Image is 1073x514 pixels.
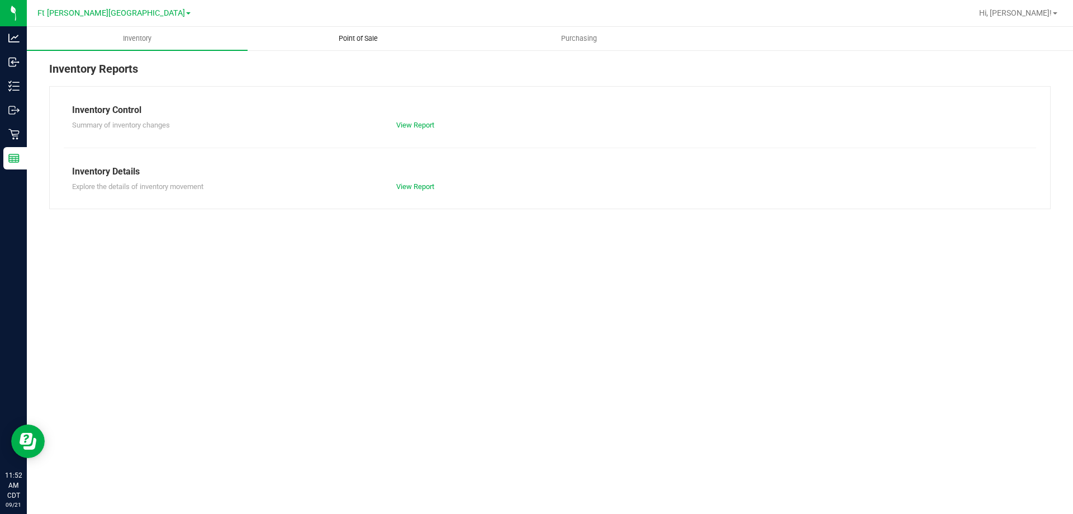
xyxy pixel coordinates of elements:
p: 09/21 [5,501,22,509]
inline-svg: Outbound [8,105,20,116]
inline-svg: Inbound [8,56,20,68]
span: Summary of inventory changes [72,121,170,129]
inline-svg: Inventory [8,81,20,92]
a: Point of Sale [248,27,468,50]
inline-svg: Analytics [8,32,20,44]
span: Purchasing [546,34,612,44]
inline-svg: Reports [8,153,20,164]
p: 11:52 AM CDT [5,470,22,501]
span: Explore the details of inventory movement [72,182,203,191]
span: Point of Sale [324,34,393,44]
div: Inventory Reports [49,60,1051,86]
div: Inventory Details [72,165,1028,178]
a: View Report [396,121,434,129]
div: Inventory Control [72,103,1028,117]
a: Inventory [27,27,248,50]
a: Purchasing [468,27,689,50]
inline-svg: Retail [8,129,20,140]
span: Inventory [108,34,167,44]
span: Hi, [PERSON_NAME]! [979,8,1052,17]
a: View Report [396,182,434,191]
span: Ft [PERSON_NAME][GEOGRAPHIC_DATA] [37,8,185,18]
iframe: Resource center [11,425,45,458]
